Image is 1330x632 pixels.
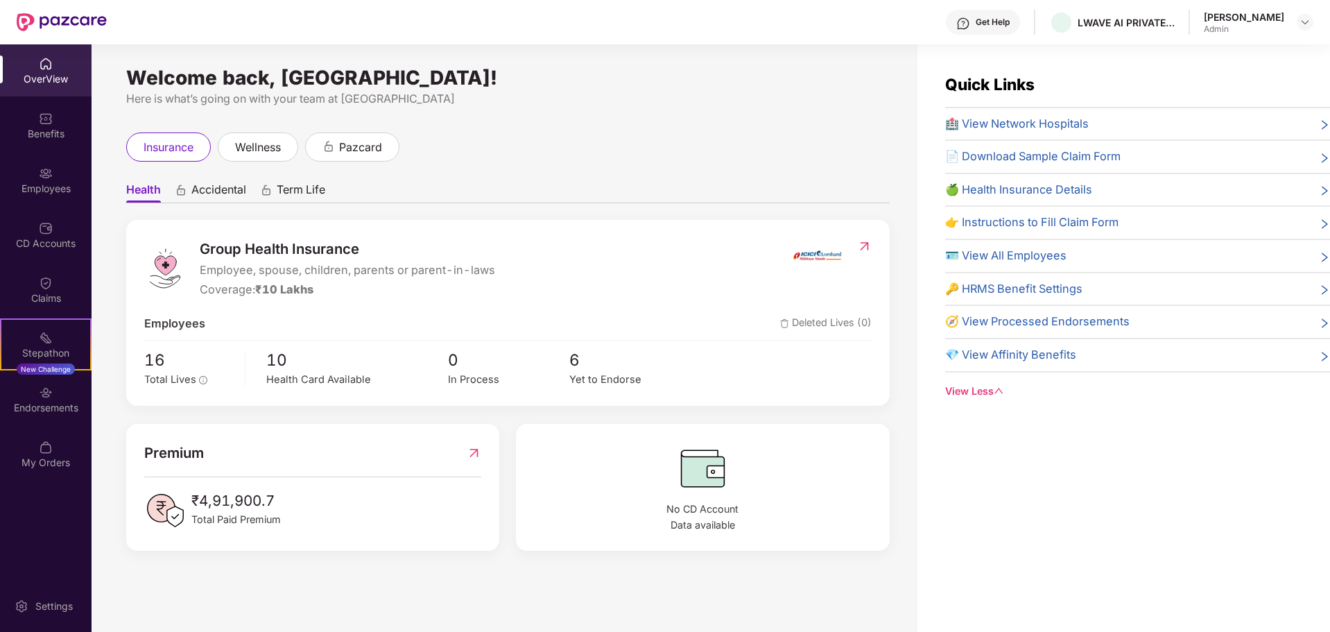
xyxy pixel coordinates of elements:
span: Quick Links [945,75,1035,94]
div: [PERSON_NAME] [1204,10,1284,24]
span: 💎 View Affinity Benefits [945,346,1076,364]
span: right [1319,283,1330,298]
img: RedirectIcon [467,442,481,464]
div: New Challenge [17,364,75,375]
span: Employee, spouse, children, parents or parent-in-laws [200,262,495,280]
span: right [1319,349,1330,364]
span: 🏥 View Network Hospitals [945,115,1089,133]
img: logo [144,248,186,289]
span: insurance [144,139,193,156]
img: svg+xml;base64,PHN2ZyBpZD0iQ2xhaW0iIHhtbG5zPSJodHRwOi8vd3d3LnczLm9yZy8yMDAwL3N2ZyIgd2lkdGg9IjIwIi... [39,276,53,290]
div: animation [175,184,187,196]
span: 👉 Instructions to Fill Claim Form [945,214,1119,232]
img: svg+xml;base64,PHN2ZyBpZD0iRW5kb3JzZW1lbnRzIiB4bWxucz0iaHR0cDovL3d3dy53My5vcmcvMjAwMC9zdmciIHdpZH... [39,386,53,400]
img: deleteIcon [780,319,789,328]
div: Stepathon [1,346,90,360]
span: wellness [235,139,281,156]
span: 🪪 View All Employees [945,247,1066,265]
span: ₹10 Lakhs [255,282,313,296]
span: right [1319,250,1330,265]
div: Coverage: [200,281,495,299]
span: Total Paid Premium [191,512,281,527]
div: Here is what’s going on with your team at [GEOGRAPHIC_DATA] [126,90,890,108]
div: animation [260,184,273,196]
div: Admin [1204,24,1284,35]
span: 🍏 Health Insurance Details [945,181,1092,199]
img: svg+xml;base64,PHN2ZyB4bWxucz0iaHR0cDovL3d3dy53My5vcmcvMjAwMC9zdmciIHdpZHRoPSIyMSIgaGVpZ2h0PSIyMC... [39,331,53,345]
div: animation [322,140,335,153]
img: svg+xml;base64,PHN2ZyBpZD0iU2V0dGluZy0yMHgyMCIgeG1sbnM9Imh0dHA6Ly93d3cudzMub3JnLzIwMDAvc3ZnIiB3aW... [15,599,28,613]
span: right [1319,151,1330,166]
div: View Less [945,384,1330,399]
span: No CD Account Data available [534,502,872,533]
img: svg+xml;base64,PHN2ZyBpZD0iSG9tZSIgeG1sbnM9Imh0dHA6Ly93d3cudzMub3JnLzIwMDAvc3ZnIiB3aWR0aD0iMjAiIG... [39,57,53,71]
span: info-circle [199,376,207,384]
div: Yet to Endorse [569,372,691,388]
span: right [1319,216,1330,232]
span: right [1319,118,1330,133]
div: LWAVE AI PRIVATE LIMITED [1078,16,1175,29]
span: 16 [144,348,235,373]
span: Employees [144,315,205,333]
div: Health Card Available [266,372,448,388]
span: 🔑 HRMS Benefit Settings [945,280,1082,298]
span: Deleted Lives (0) [780,315,872,333]
span: 🧭 View Processed Endorsements [945,313,1130,331]
span: 10 [266,348,448,373]
div: Get Help [976,17,1010,28]
img: svg+xml;base64,PHN2ZyBpZD0iRW1wbG95ZWVzIiB4bWxucz0iaHR0cDovL3d3dy53My5vcmcvMjAwMC9zdmciIHdpZHRoPS... [39,166,53,180]
div: Welcome back, [GEOGRAPHIC_DATA]! [126,72,890,83]
div: In Process [448,372,569,388]
img: PaidPremiumIcon [144,490,186,531]
img: svg+xml;base64,PHN2ZyBpZD0iTXlfT3JkZXJzIiBkYXRhLW5hbWU9Ik15IE9yZGVycyIgeG1sbnM9Imh0dHA6Ly93d3cudz... [39,441,53,454]
img: svg+xml;base64,PHN2ZyBpZD0iRHJvcGRvd24tMzJ4MzIiIHhtbG5zPSJodHRwOi8vd3d3LnczLm9yZy8yMDAwL3N2ZyIgd2... [1299,17,1311,28]
span: pazcard [339,139,382,156]
img: RedirectIcon [857,239,872,253]
span: Premium [144,442,204,464]
span: Group Health Insurance [200,238,495,260]
span: Accidental [191,182,246,203]
span: down [994,386,1003,395]
span: Total Lives [144,373,196,386]
div: Settings [31,599,77,613]
span: ₹4,91,900.7 [191,490,281,512]
img: insurerIcon [791,238,843,273]
span: Term Life [277,182,325,203]
img: svg+xml;base64,PHN2ZyBpZD0iQ0RfQWNjb3VudHMiIGRhdGEtbmFtZT0iQ0QgQWNjb3VudHMiIHhtbG5zPSJodHRwOi8vd3... [39,221,53,235]
span: 0 [448,348,569,373]
span: Health [126,182,161,203]
img: svg+xml;base64,PHN2ZyBpZD0iQmVuZWZpdHMiIHhtbG5zPSJodHRwOi8vd3d3LnczLm9yZy8yMDAwL3N2ZyIgd2lkdGg9Ij... [39,112,53,126]
img: New Pazcare Logo [17,13,107,31]
span: 6 [569,348,691,373]
img: svg+xml;base64,PHN2ZyBpZD0iSGVscC0zMngzMiIgeG1sbnM9Imh0dHA6Ly93d3cudzMub3JnLzIwMDAvc3ZnIiB3aWR0aD... [956,17,970,31]
img: CDBalanceIcon [534,442,872,495]
span: 📄 Download Sample Claim Form [945,148,1121,166]
span: right [1319,184,1330,199]
span: right [1319,316,1330,331]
